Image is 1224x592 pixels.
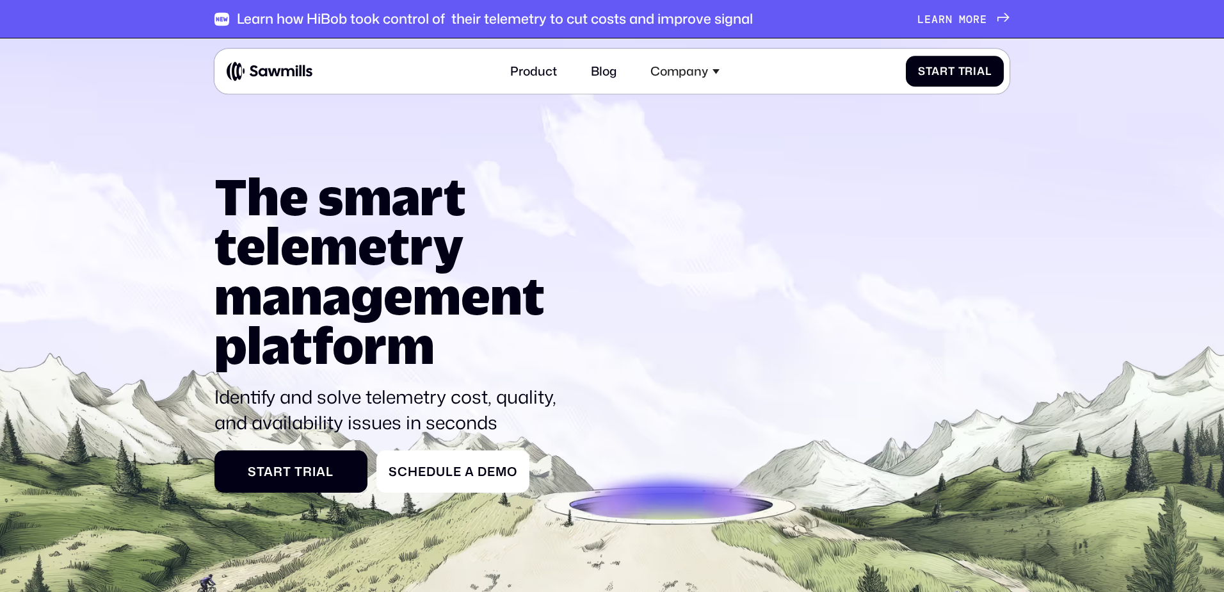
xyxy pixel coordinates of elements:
[582,55,626,88] a: Blog
[389,465,517,479] div: Schedule a Demo
[214,172,569,370] h1: The smart telemetry management platform
[376,450,529,493] a: Schedule a Demo
[650,64,708,79] div: Company
[917,13,986,26] div: Learn more
[906,56,1003,87] a: Start Trial
[917,13,1010,26] a: Learn more
[237,11,753,28] div: Learn how HiBob took control of their telemetry to cut costs and improve signal
[227,465,355,479] div: Start Trial
[918,65,991,78] div: Start Trial
[214,450,367,493] a: Start Trial
[214,384,569,435] p: Identify and solve telemetry cost, quality, and availability issues in seconds
[501,55,567,88] a: Product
